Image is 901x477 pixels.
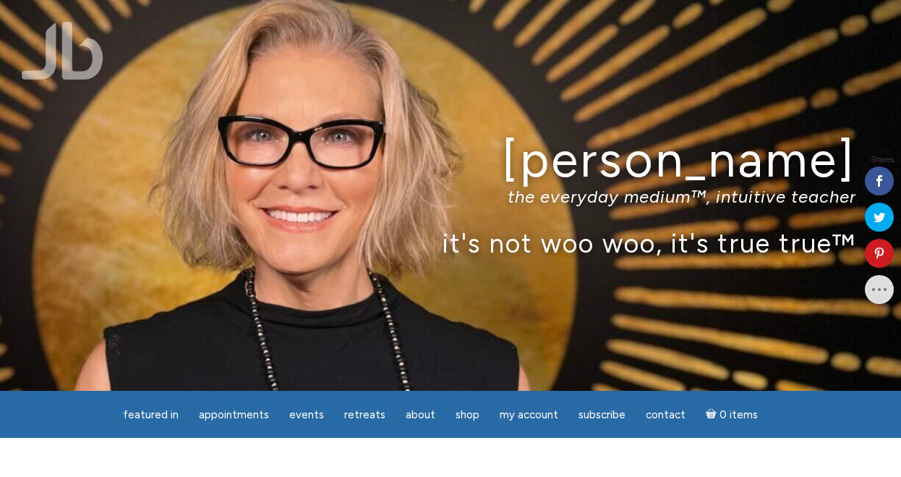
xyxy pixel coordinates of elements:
span: 0 items [719,410,758,421]
i: Cart [706,408,719,421]
span: Shop [456,408,479,421]
a: featured in [114,401,187,429]
h1: [PERSON_NAME] [45,132,855,187]
span: Shares [871,156,894,164]
a: Appointments [190,401,278,429]
span: featured in [123,408,179,421]
a: Shop [447,401,488,429]
span: Appointments [199,408,269,421]
span: Subscribe [578,408,625,421]
a: Cart0 items [697,400,767,429]
p: the everyday medium™, intuitive teacher [45,186,855,207]
a: Retreats [336,401,394,429]
a: About [397,401,444,429]
span: My Account [500,408,558,421]
span: Contact [646,408,686,421]
a: Subscribe [570,401,634,429]
span: Retreats [344,408,385,421]
span: Events [289,408,324,421]
a: My Account [491,401,567,429]
a: Contact [637,401,694,429]
span: About [406,408,435,421]
a: Events [281,401,333,429]
p: it's not woo woo, it's true true™ [45,227,855,258]
img: Jamie Butler. The Everyday Medium [22,22,103,80]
